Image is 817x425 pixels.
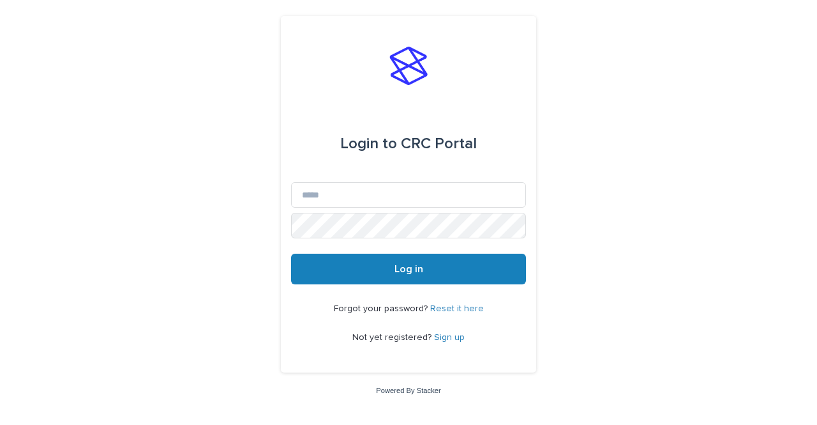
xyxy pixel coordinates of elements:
span: Login to [340,136,397,151]
img: stacker-logo-s-only.png [389,47,428,85]
a: Powered By Stacker [376,387,440,394]
div: CRC Portal [340,126,477,162]
a: Reset it here [430,304,484,313]
a: Sign up [434,333,465,342]
span: Not yet registered? [352,333,434,342]
button: Log in [291,254,526,284]
span: Log in [394,264,423,274]
span: Forgot your password? [334,304,430,313]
